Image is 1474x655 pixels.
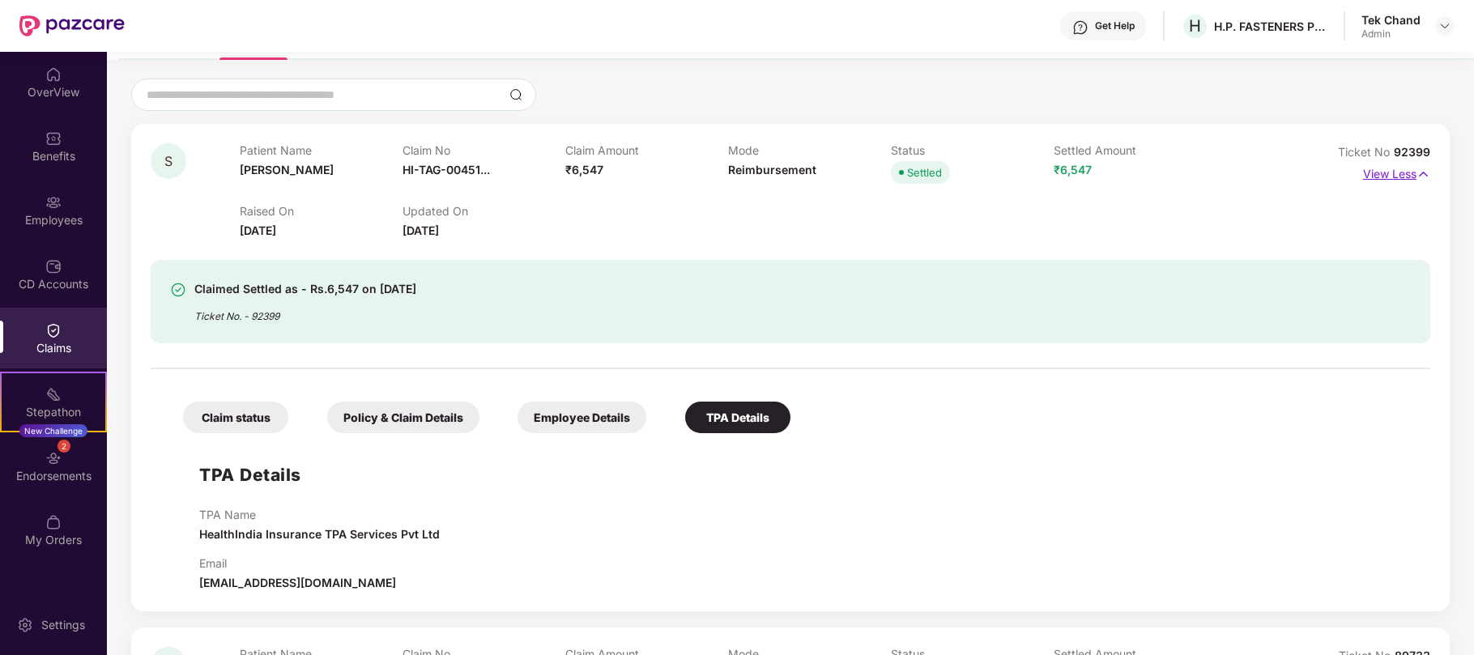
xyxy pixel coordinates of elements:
[36,617,90,633] div: Settings
[728,143,891,157] p: Mode
[2,404,105,420] div: Stepathon
[199,576,396,589] span: [EMAIL_ADDRESS][DOMAIN_NAME]
[199,527,440,541] span: HealthIndia Insurance TPA Services Pvt Ltd
[240,143,403,157] p: Patient Name
[240,223,276,237] span: [DATE]
[403,143,565,157] p: Claim No
[58,440,70,453] div: 2
[327,402,479,433] div: Policy & Claim Details
[170,282,186,298] img: svg+xml;base64,PHN2ZyBpZD0iU3VjY2Vzcy0zMngzMiIgeG1sbnM9Imh0dHA6Ly93d3cudzMub3JnLzIwMDAvc3ZnIiB3aW...
[183,402,288,433] div: Claim status
[1361,28,1421,40] div: Admin
[565,163,603,177] span: ₹6,547
[1054,163,1092,177] span: ₹6,547
[45,194,62,211] img: svg+xml;base64,PHN2ZyBpZD0iRW1wbG95ZWVzIiB4bWxucz0iaHR0cDovL3d3dy53My5vcmcvMjAwMC9zdmciIHdpZHRoPS...
[17,617,33,633] img: svg+xml;base64,PHN2ZyBpZD0iU2V0dGluZy0yMHgyMCIgeG1sbnM9Imh0dHA6Ly93d3cudzMub3JnLzIwMDAvc3ZnIiB3aW...
[403,223,439,237] span: [DATE]
[45,450,62,466] img: svg+xml;base64,PHN2ZyBpZD0iRW5kb3JzZW1lbnRzIiB4bWxucz0iaHR0cDovL3d3dy53My5vcmcvMjAwMC9zdmciIHdpZH...
[199,461,301,488] h1: TPA Details
[19,424,87,437] div: New Challenge
[891,143,1054,157] p: Status
[199,508,440,521] p: TPA Name
[45,386,62,402] img: svg+xml;base64,PHN2ZyB4bWxucz0iaHR0cDovL3d3dy53My5vcmcvMjAwMC9zdmciIHdpZHRoPSIyMSIgaGVpZ2h0PSIyMC...
[1416,165,1430,183] img: svg+xml;base64,PHN2ZyB4bWxucz0iaHR0cDovL3d3dy53My5vcmcvMjAwMC9zdmciIHdpZHRoPSIxNyIgaGVpZ2h0PSIxNy...
[194,299,416,324] div: Ticket No. - 92399
[728,163,816,177] span: Reimbursement
[45,258,62,274] img: svg+xml;base64,PHN2ZyBpZD0iQ0RfQWNjb3VudHMiIGRhdGEtbmFtZT0iQ0QgQWNjb3VudHMiIHhtbG5zPSJodHRwOi8vd3...
[565,143,728,157] p: Claim Amount
[1438,19,1451,32] img: svg+xml;base64,PHN2ZyBpZD0iRHJvcGRvd24tMzJ4MzIiIHhtbG5zPSJodHRwOi8vd3d3LnczLm9yZy8yMDAwL3N2ZyIgd2...
[240,163,334,177] span: [PERSON_NAME]
[403,163,490,177] span: HI-TAG-00451...
[45,514,62,530] img: svg+xml;base64,PHN2ZyBpZD0iTXlfT3JkZXJzIiBkYXRhLW5hbWU9Ik15IE9yZGVycyIgeG1sbnM9Imh0dHA6Ly93d3cudz...
[194,279,416,299] div: Claimed Settled as - Rs.6,547 on [DATE]
[1338,145,1394,159] span: Ticket No
[1394,145,1430,159] span: 92399
[518,402,646,433] div: Employee Details
[1189,16,1201,36] span: H
[509,88,522,101] img: svg+xml;base64,PHN2ZyBpZD0iU2VhcmNoLTMyeDMyIiB4bWxucz0iaHR0cDovL3d3dy53My5vcmcvMjAwMC9zdmciIHdpZH...
[1072,19,1088,36] img: svg+xml;base64,PHN2ZyBpZD0iSGVscC0zMngzMiIgeG1sbnM9Imh0dHA6Ly93d3cudzMub3JnLzIwMDAvc3ZnIiB3aWR0aD...
[164,155,173,168] span: S
[45,66,62,83] img: svg+xml;base64,PHN2ZyBpZD0iSG9tZSIgeG1sbnM9Imh0dHA6Ly93d3cudzMub3JnLzIwMDAvc3ZnIiB3aWR0aD0iMjAiIG...
[240,204,403,218] p: Raised On
[1363,161,1430,183] p: View Less
[1361,12,1421,28] div: Tek Chand
[19,15,125,36] img: New Pazcare Logo
[907,164,942,181] div: Settled
[1054,143,1216,157] p: Settled Amount
[199,556,396,570] p: Email
[45,322,62,338] img: svg+xml;base64,PHN2ZyBpZD0iQ2xhaW0iIHhtbG5zPSJodHRwOi8vd3d3LnczLm9yZy8yMDAwL3N2ZyIgd2lkdGg9IjIwIi...
[1095,19,1135,32] div: Get Help
[685,402,790,433] div: TPA Details
[45,130,62,147] img: svg+xml;base64,PHN2ZyBpZD0iQmVuZWZpdHMiIHhtbG5zPSJodHRwOi8vd3d3LnczLm9yZy8yMDAwL3N2ZyIgd2lkdGg9Ij...
[403,204,565,218] p: Updated On
[1214,19,1327,34] div: H.P. FASTENERS PVT. LTD.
